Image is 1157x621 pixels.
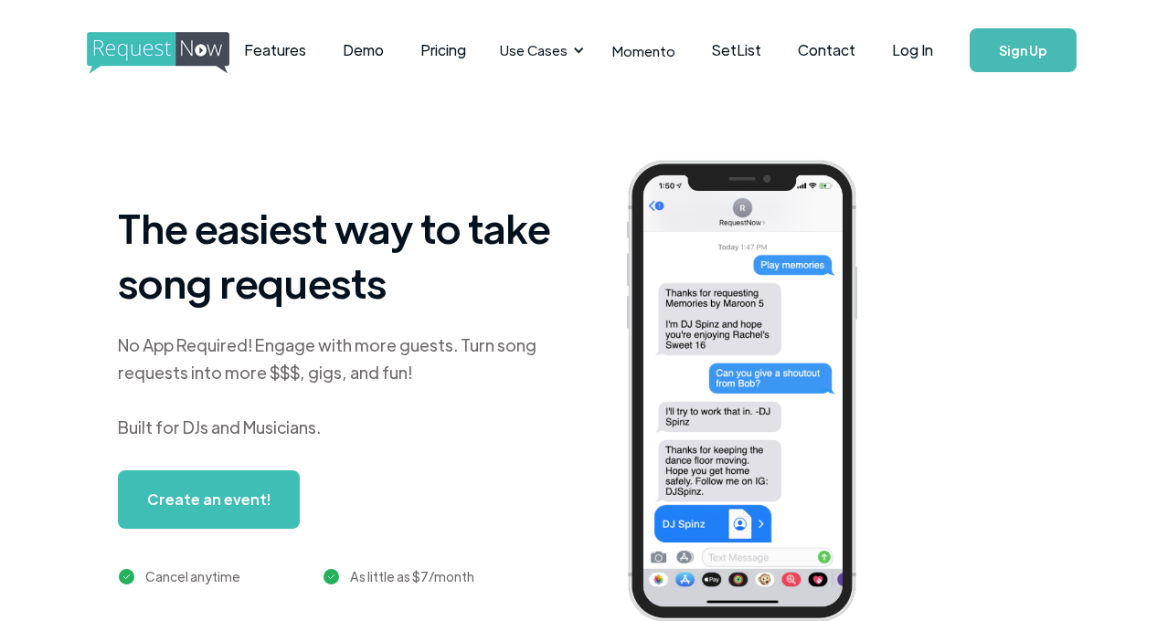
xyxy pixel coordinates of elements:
div: Use Cases [500,40,568,60]
h1: The easiest way to take song requests [118,200,551,310]
img: green checkmark [324,569,339,584]
a: Sign Up [970,28,1077,72]
a: Demo [324,22,402,79]
div: Cancel anytime [145,565,240,587]
a: Create an event! [118,470,300,529]
a: Contact [780,22,874,79]
a: Log In [874,18,951,82]
div: No App Required! Engage with more guests. Turn song requests into more $$$, gigs, and fun! Built ... [118,332,551,441]
img: green checkmark [119,569,134,584]
a: Momento [594,24,694,78]
a: Pricing [402,22,484,79]
a: Features [226,22,324,79]
a: SetList [694,22,780,79]
a: home [87,32,180,68]
div: As little as $7/month [350,565,474,587]
img: requestnow logo [87,32,263,74]
div: Use Cases [489,22,589,79]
